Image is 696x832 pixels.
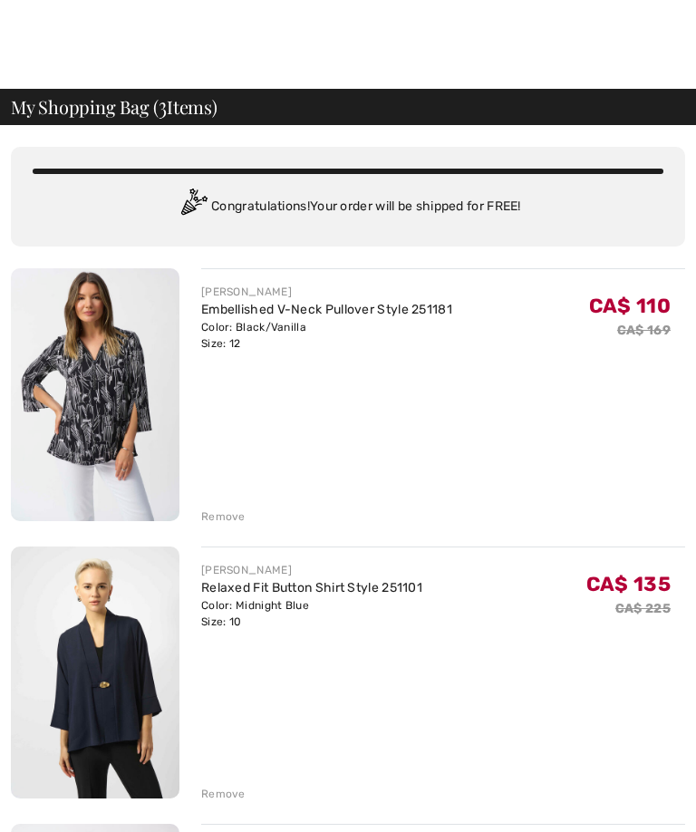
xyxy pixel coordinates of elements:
[201,786,246,802] div: Remove
[201,319,452,352] div: Color: Black/Vanilla Size: 12
[175,189,211,225] img: Congratulation2.svg
[201,597,422,630] div: Color: Midnight Blue Size: 10
[201,580,422,595] a: Relaxed Fit Button Shirt Style 251101
[11,547,179,799] img: Relaxed Fit Button Shirt Style 251101
[201,284,452,300] div: [PERSON_NAME]
[617,323,671,338] s: CA$ 169
[11,268,179,521] img: Embellished V-Neck Pullover Style 251181
[159,93,167,117] span: 3
[589,294,671,318] span: CA$ 110
[201,302,452,317] a: Embellished V-Neck Pullover Style 251181
[586,572,671,596] span: CA$ 135
[615,601,671,616] s: CA$ 225
[33,189,663,225] div: Congratulations! Your order will be shipped for FREE!
[201,562,422,578] div: [PERSON_NAME]
[11,98,217,116] span: My Shopping Bag ( Items)
[201,508,246,525] div: Remove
